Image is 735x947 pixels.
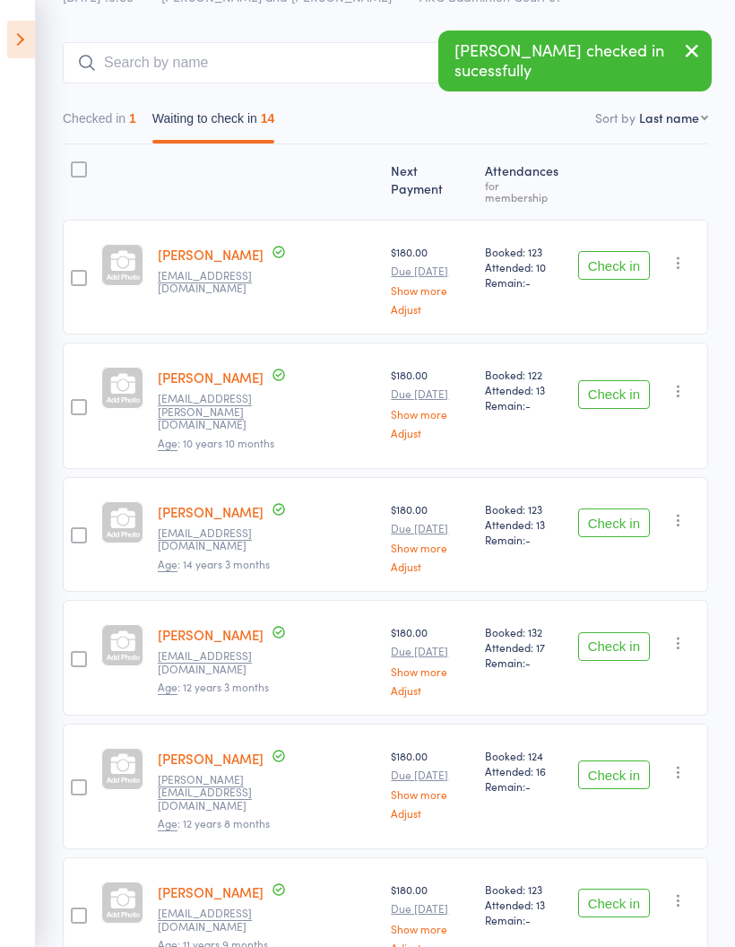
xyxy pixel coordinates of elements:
[152,102,275,143] button: Waiting to check in14
[391,427,471,439] a: Adjust
[578,251,650,280] button: Check in
[578,508,650,537] button: Check in
[158,502,264,521] a: [PERSON_NAME]
[158,392,274,430] small: ramyasudha.maddala@gmail.com
[391,665,471,677] a: Show more
[485,501,564,517] span: Booked: 123
[485,179,564,203] div: for membership
[578,632,650,661] button: Check in
[485,624,564,639] span: Booked: 132
[391,522,471,534] small: Due [DATE]
[158,907,274,933] small: ancprathab@gmail.com
[485,382,564,397] span: Attended: 13
[391,408,471,420] a: Show more
[384,152,478,212] div: Next Payment
[525,655,531,670] span: -
[485,763,564,778] span: Attended: 16
[63,102,136,143] button: Checked in1
[391,624,471,695] div: $180.00
[391,284,471,296] a: Show more
[391,387,471,400] small: Due [DATE]
[391,748,471,819] div: $180.00
[485,912,564,927] span: Remain:
[485,655,564,670] span: Remain:
[525,912,531,927] span: -
[639,109,699,126] div: Last name
[391,501,471,572] div: $180.00
[158,773,274,812] small: prashanth.nandi@gmail.com
[578,760,650,789] button: Check in
[261,111,275,126] div: 14
[391,244,471,315] div: $180.00
[158,556,270,572] span: : 14 years 3 months
[485,259,564,274] span: Attended: 10
[485,882,564,897] span: Booked: 123
[158,815,270,831] span: : 12 years 8 months
[485,778,564,794] span: Remain:
[391,645,471,657] small: Due [DATE]
[158,368,264,387] a: [PERSON_NAME]
[438,30,712,91] div: [PERSON_NAME] checked in sucessfully
[391,902,471,915] small: Due [DATE]
[525,397,531,413] span: -
[129,111,136,126] div: 1
[158,269,274,295] small: mbhirangi@gmail.com
[525,532,531,547] span: -
[391,788,471,800] a: Show more
[158,749,264,768] a: [PERSON_NAME]
[595,109,636,126] label: Sort by
[485,517,564,532] span: Attended: 13
[485,532,564,547] span: Remain:
[391,923,471,934] a: Show more
[485,244,564,259] span: Booked: 123
[391,807,471,819] a: Adjust
[158,435,274,451] span: : 10 years 10 months
[391,769,471,781] small: Due [DATE]
[391,265,471,277] small: Due [DATE]
[485,397,564,413] span: Remain:
[158,245,264,264] a: [PERSON_NAME]
[391,542,471,553] a: Show more
[391,684,471,696] a: Adjust
[158,649,274,675] small: Glokanadh@gmail.com
[485,639,564,655] span: Attended: 17
[578,889,650,917] button: Check in
[485,274,564,290] span: Remain:
[391,367,471,438] div: $180.00
[158,679,269,695] span: : 12 years 3 months
[525,274,531,290] span: -
[158,625,264,644] a: [PERSON_NAME]
[478,152,571,212] div: Atten­dances
[485,748,564,763] span: Booked: 124
[525,778,531,794] span: -
[578,380,650,409] button: Check in
[63,42,529,83] input: Search by name
[391,560,471,572] a: Adjust
[485,367,564,382] span: Booked: 122
[158,882,264,901] a: [PERSON_NAME]
[485,897,564,912] span: Attended: 13
[158,526,274,552] small: gau.cbe@gmail.com
[391,303,471,315] a: Adjust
